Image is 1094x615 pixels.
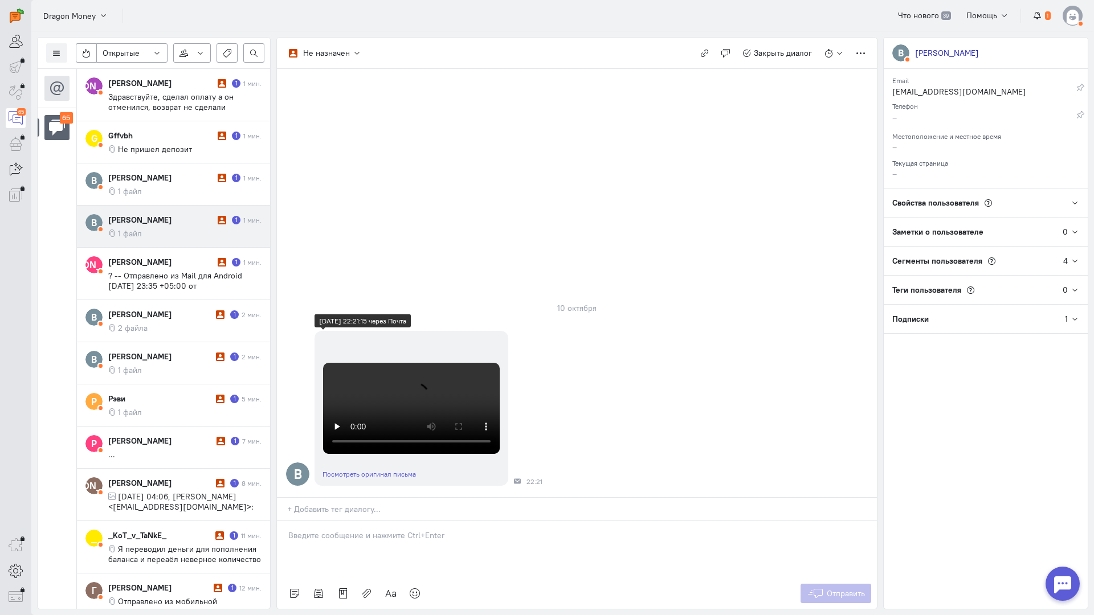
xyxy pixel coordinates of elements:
i: Диалог не разобран [217,437,225,445]
i: Диалог не разобран [216,479,224,487]
text: [PERSON_NAME] [56,259,132,270]
div: Есть неотвеченное сообщение пользователя [230,531,238,540]
span: – [892,142,897,152]
small: Телефон [892,99,918,110]
div: [PERSON_NAME] [108,256,215,268]
div: 4 [1063,255,1068,266]
div: [PERSON_NAME] [108,172,215,183]
i: Диалог не разобран [218,79,226,88]
text: В [91,311,97,323]
span: Dragon Money [43,10,96,22]
button: 1 [1027,6,1057,25]
img: default-v4.png [1063,6,1083,26]
text: В [91,174,97,186]
i: Диалог не разобран [218,258,226,266]
div: Почта [514,478,521,485]
div: Есть неотвеченное сообщение пользователя [230,310,239,319]
i: Диалог не разобран [214,584,222,592]
div: 10 октября [552,300,603,316]
text: Р [91,437,97,449]
i: Диалог не разобран [218,216,226,224]
div: Заметки о пользователе [884,218,1063,246]
button: Отправить [801,584,872,603]
span: 2 файла [118,323,148,333]
div: 7 мин. [242,436,262,446]
div: Есть неотвеченное сообщение пользователя [230,352,239,361]
text: В [294,466,302,482]
span: 1 файл [118,228,142,239]
img: carrot-quest.svg [10,9,24,23]
span: Свойства пользователя [892,198,979,208]
i: Диалог не разобран [216,352,224,361]
div: 65 [17,108,26,116]
span: Отправить [827,588,865,598]
span: [DATE] 04:06, [PERSON_NAME] <[EMAIL_ADDRESS][DOMAIN_NAME]>: [108,491,254,512]
div: Есть неотвеченное сообщение пользователя [232,258,240,266]
div: Рэви [108,393,213,404]
div: [PERSON_NAME] [108,351,213,362]
div: Подписки [884,305,1065,333]
span: 39 [941,11,951,20]
div: 8 мин. [242,478,262,488]
a: Посмотреть оригинал письма [323,470,416,478]
div: Местоположение и местное время [892,129,1079,141]
i: Диалог не разобран [215,531,224,540]
text: Р [91,395,97,407]
span: 1 [1045,11,1051,20]
span: Помощь [966,10,997,20]
div: 12 мин. [239,583,262,593]
div: 1 мин. [243,173,262,183]
div: Есть неотвеченное сообщение пользователя [230,395,239,403]
span: 1 файл [118,407,142,417]
div: – [892,112,1076,126]
div: 1 мин. [243,79,262,88]
div: 2 мин. [242,352,262,362]
button: Открытые [96,43,168,63]
text: G [91,132,97,144]
div: [DATE] 22:21:15 через Почта [319,316,406,326]
button: Закрыть диалог [736,43,819,63]
div: 2 мин. [242,310,262,319]
div: [PERSON_NAME] [108,435,214,446]
text: [PERSON_NAME] [56,479,132,491]
span: Не пришел депозит [118,144,192,154]
span: 1 файл [118,186,142,196]
span: Я переводил деньги для пополнения баланса и переаёл неверное количество денег вместо 5503 рублей ... [108,544,261,585]
div: 1 [1065,313,1068,325]
div: 1 мин. [243,257,262,267]
div: [PERSON_NAME] [108,214,215,225]
text: _ [91,532,97,544]
small: Email [892,73,909,85]
div: Текущая страница [892,155,1079,168]
i: Диалог не разобран [216,310,224,319]
div: Есть неотвеченное сообщение пользователя [232,132,240,140]
div: 0 [1063,284,1068,296]
div: Не назначен [303,47,350,59]
button: Dragon Money [37,5,114,26]
span: Закрыть диалог [754,48,812,58]
span: Теги пользователя [892,285,961,295]
div: Есть неотвеченное сообщение пользователя [232,79,240,88]
div: Есть неотвеченное сообщение пользователя [230,479,239,487]
div: 1 мин. [243,131,262,141]
div: 0 [1063,226,1068,237]
div: _KoT_v_TaNkE_ [108,530,213,541]
span: 1 файл [118,365,142,375]
span: Открытые [103,47,140,59]
span: – [892,169,897,179]
button: Помощь [960,6,1015,25]
i: Диалог не разобран [218,132,226,140]
span: 22:21 [526,478,542,486]
div: Gffvbh [108,130,215,141]
div: [PERSON_NAME] [108,582,211,593]
div: 65 [60,112,74,124]
div: Есть неотвеченное сообщение пользователя [231,437,239,445]
div: [PERSON_NAME] [108,77,215,89]
text: Г [92,584,97,596]
text: В [91,353,97,365]
i: Диалог не разобран [218,174,226,182]
div: Есть неотвеченное сообщение пользователя [232,174,240,182]
div: 11 мин. [241,531,262,540]
text: В [91,216,97,228]
button: Не назначен [283,43,368,63]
